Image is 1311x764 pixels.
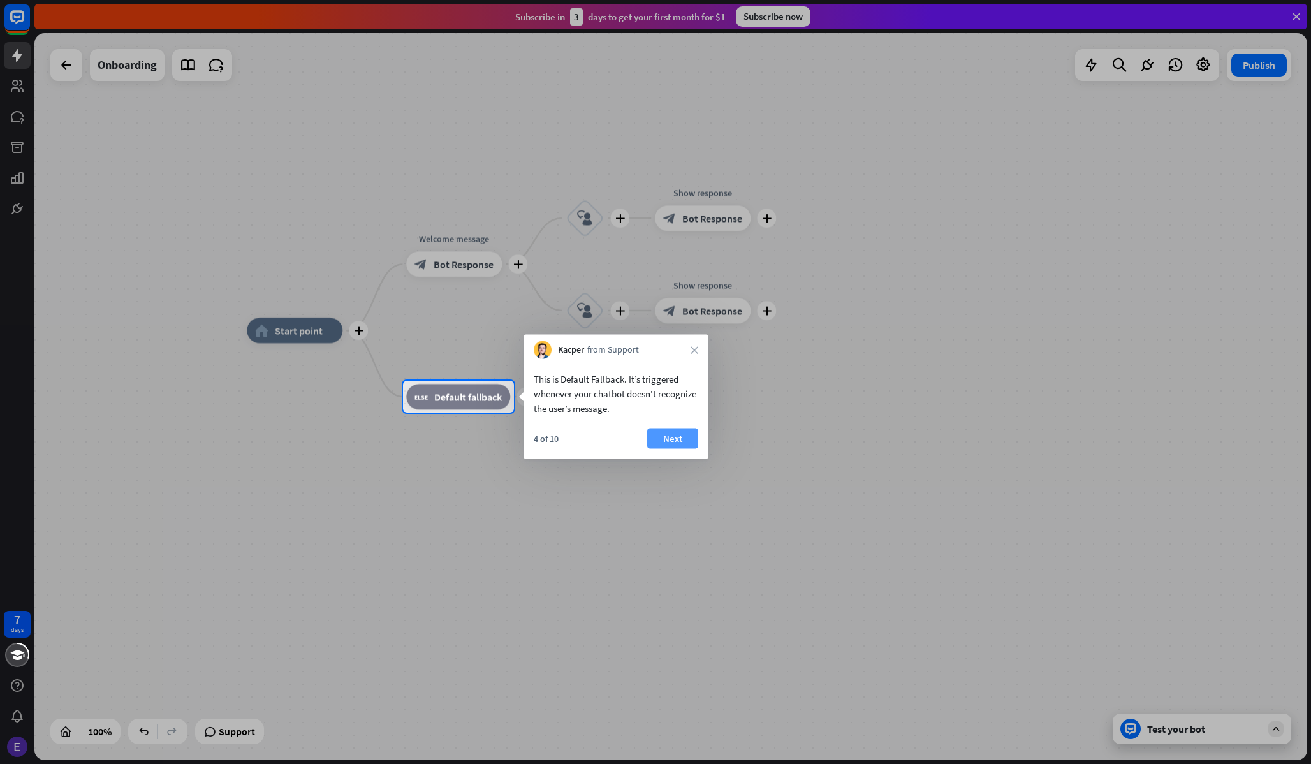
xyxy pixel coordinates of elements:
[691,346,698,354] i: close
[647,429,698,449] button: Next
[534,372,698,416] div: This is Default Fallback. It’s triggered whenever your chatbot doesn't recognize the user’s message.
[587,344,639,356] span: from Support
[10,5,48,43] button: Open LiveChat chat widget
[558,344,584,356] span: Kacper
[534,433,559,444] div: 4 of 10
[414,390,428,403] i: block_fallback
[434,390,502,403] span: Default fallback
